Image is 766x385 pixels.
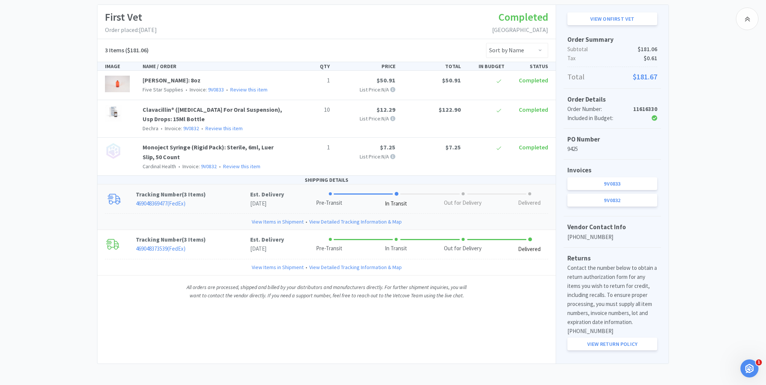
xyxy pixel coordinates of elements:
div: STATUS [508,62,551,70]
a: Monoject Syringe (Rigid Pack): Sterile, 6ml, Luer Slip, 50 Count [143,143,274,161]
div: Included in Budget: [567,114,627,123]
span: Invoice: [158,125,199,132]
div: Wendy says… [6,100,144,129]
div: QTY [289,62,333,70]
h5: PO Number [567,134,657,145]
h5: Invoices [567,165,657,175]
span: Invoice: [183,86,224,93]
p: Tracking Number ( ) [136,190,251,199]
p: [GEOGRAPHIC_DATA] [492,25,548,35]
span: • [304,218,309,226]
div: No problem. I ordered direct from [GEOGRAPHIC_DATA] ([GEOGRAPHIC_DATA]) [33,186,138,208]
button: go back [5,3,19,17]
a: 9V0832 [183,125,199,132]
span: Completed [519,143,548,151]
p: Est. Delivery [250,190,284,199]
p: 10 [292,105,330,115]
a: View onFirst Vet [567,12,657,25]
img: Profile image for Operator [21,4,33,16]
button: Send a message… [129,243,141,256]
p: Contact the number below to obtain a return authorization form for any items you wish to return f... [567,263,657,327]
span: Invoice: [176,163,217,170]
p: Order placed: [DATE] [105,25,157,35]
p: List Price: N/A [336,114,395,123]
h5: Vendor Contact Info [567,222,657,232]
div: PRICE [333,62,398,70]
span: $7.25 [380,143,395,151]
iframe: Intercom live chat [740,359,758,377]
p: 9425 [567,145,657,154]
a: View Items in Shipment [252,218,304,226]
span: • [225,86,229,93]
p: [DATE] [250,199,284,208]
img: f91954f6322b4412aa9f2da9bfaa6851_623024.jpeg [105,105,122,122]
span: 1 [756,359,762,365]
span: • [200,125,204,132]
p: 1 [292,143,330,152]
div: Thank you. [103,213,144,230]
textarea: Message… [6,231,144,243]
h5: ($181.06) [105,46,149,55]
span: $122.90 [439,106,461,113]
div: TOTAL [398,62,464,70]
p: Subtotal [567,45,657,54]
div: Eden says… [6,40,144,100]
span: • [304,263,309,271]
span: $12.29 [377,106,395,113]
p: Tracking Number ( ) [136,235,251,244]
h5: Returns [567,253,657,263]
span: $7.25 [445,143,461,151]
div: So it does not appear that item is listed on their site at all currently which is why we are unab... [12,134,117,171]
a: View Detailed Tracking Information & Map [309,263,402,271]
span: Completed [499,10,548,24]
a: Review this item [205,125,243,132]
div: Close [132,3,146,17]
div: Delivered [518,245,541,254]
a: View Detailed Tracking Information & Map [309,218,402,226]
a: 469048369477(FedEx) [136,200,185,207]
h5: Order Details [567,94,657,105]
a: 9V0832 [201,163,217,170]
div: Eden says… [6,129,144,181]
div: Thank you. [109,218,138,225]
span: $50.91 [442,76,461,84]
p: List Price: N/A [336,85,395,94]
span: $181.06 [638,45,657,54]
a: View Items in Shipment [252,263,304,271]
i: All orders are processed, shipped and billed by your distributors and manufacturers directly. For... [187,284,467,299]
img: no_image.png [105,143,122,159]
div: Order Number: [567,105,627,114]
span: $50.91 [377,76,395,84]
div: In Transit [385,244,407,253]
button: Start recording [48,247,54,253]
span: $181.67 [633,71,657,83]
button: Home [118,3,132,17]
span: • [184,86,188,93]
a: [PERSON_NAME]: 8oz [143,76,201,84]
div: Pre-Transit [316,199,342,207]
span: [PHONE_NUMBER] [567,327,613,335]
div: Ok, that's what I thought but there is usually a red truck [33,104,138,119]
a: Review this item [223,163,260,170]
div: Wendy says… [6,213,144,236]
a: Clavacillin® ([MEDICAL_DATA] For Oral Suspension), Usp Drops: 15Ml Bottle [143,106,282,123]
p: 1 [292,76,330,85]
p: [DATE] [250,244,284,253]
p: Tax [567,54,657,63]
p: List Price: N/A [336,152,395,161]
a: 469048373539(FedEx) [136,245,185,252]
div: No problem. I ordered direct from [GEOGRAPHIC_DATA] ([GEOGRAPHIC_DATA]) [27,181,144,213]
span: Completed [519,106,548,113]
span: Cardinal Health [143,163,176,170]
div: Pre-Transit [316,244,342,253]
span: 3 Items [105,46,124,54]
span: Dechra [143,125,158,132]
h5: Order Summary [567,35,657,45]
p: [PHONE_NUMBER] [567,233,657,242]
button: Upload attachment [36,247,42,253]
img: 6304c744315b416cbd1ffbd61b2ce7bc_205112.jpeg [105,76,130,92]
div: Delivered [518,199,541,207]
h1: Operator [36,4,63,9]
button: Emoji picker [12,247,18,253]
span: • [218,163,222,170]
